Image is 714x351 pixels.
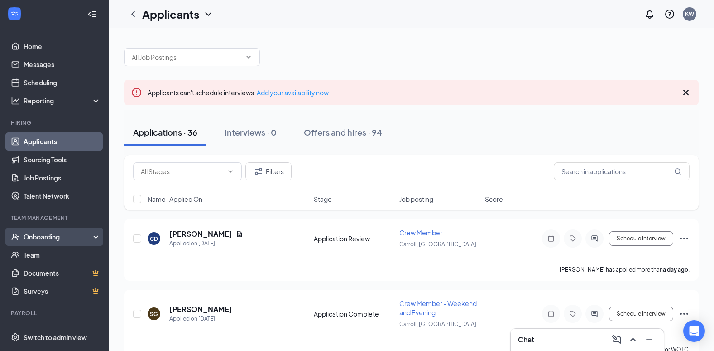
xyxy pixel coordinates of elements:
div: Payroll [11,309,99,317]
svg: ChevronLeft [128,9,139,19]
span: Crew Member [399,229,442,237]
svg: Note [546,235,556,242]
span: Carroll, [GEOGRAPHIC_DATA] [399,241,476,248]
div: KW [685,10,694,18]
span: Score [485,195,503,204]
b: a day ago [663,266,688,273]
div: Offers and hires · 94 [304,127,382,138]
button: Minimize [642,332,656,347]
svg: Error [131,87,142,98]
a: Sourcing Tools [24,151,101,169]
span: Name · Applied On [148,195,202,204]
svg: WorkstreamLogo [10,9,19,18]
a: Add your availability now [257,88,329,97]
svg: Ellipses [679,308,690,319]
svg: Tag [567,235,578,242]
svg: ComposeMessage [611,334,622,345]
span: Job posting [399,195,433,204]
input: Search in applications [554,162,690,180]
a: Home [24,37,101,55]
div: Reporting [24,96,101,105]
svg: ActiveChat [589,235,600,242]
div: Applied on [DATE] [169,314,232,323]
a: SurveysCrown [24,282,101,300]
div: Onboarding [24,232,93,241]
svg: Settings [11,333,20,342]
button: Schedule Interview [609,231,673,246]
input: All Job Postings [132,52,241,62]
svg: MagnifyingGlass [674,168,681,175]
button: Schedule Interview [609,307,673,321]
button: ChevronUp [626,332,640,347]
button: Filter Filters [245,162,292,180]
span: Carroll, [GEOGRAPHIC_DATA] [399,321,476,327]
div: Applications · 36 [133,127,197,138]
svg: Document [236,230,243,238]
svg: Collapse [87,10,96,19]
svg: ChevronDown [203,9,214,19]
p: [PERSON_NAME] has applied more than . [560,266,690,273]
div: Application Review [314,234,394,243]
input: All Stages [141,166,223,176]
a: Scheduling [24,73,101,92]
span: Applicants can't schedule interviews. [148,88,329,97]
a: Talent Network [24,187,101,205]
svg: ChevronDown [227,168,234,175]
a: DocumentsCrown [24,264,101,282]
div: Applied on [DATE] [169,239,243,248]
svg: Ellipses [679,233,690,244]
h1: Applicants [142,6,199,22]
svg: Cross [680,87,691,98]
div: Switch to admin view [24,333,87,342]
div: CD [150,235,158,243]
a: Applicants [24,132,101,151]
button: ComposeMessage [609,332,624,347]
svg: ChevronDown [245,54,252,61]
a: Job Postings [24,169,101,187]
div: Interviews · 0 [225,127,277,138]
svg: Notifications [644,9,655,19]
svg: Minimize [644,334,655,345]
div: Open Intercom Messenger [683,320,705,342]
div: Application Complete [314,309,394,318]
span: Crew Member - Weekend and Evening [399,299,477,317]
h5: [PERSON_NAME] [169,304,232,314]
div: Hiring [11,119,99,127]
svg: Filter [253,166,264,177]
div: SG [150,310,158,318]
svg: ChevronUp [628,334,638,345]
svg: Note [546,310,556,317]
h3: Chat [518,335,534,345]
div: Team Management [11,214,99,222]
h5: [PERSON_NAME] [169,229,232,239]
span: Stage [314,195,332,204]
svg: ActiveChat [589,310,600,317]
a: Messages [24,55,101,73]
svg: QuestionInfo [664,9,675,19]
svg: Analysis [11,96,20,105]
a: Team [24,246,101,264]
svg: UserCheck [11,232,20,241]
svg: Tag [567,310,578,317]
